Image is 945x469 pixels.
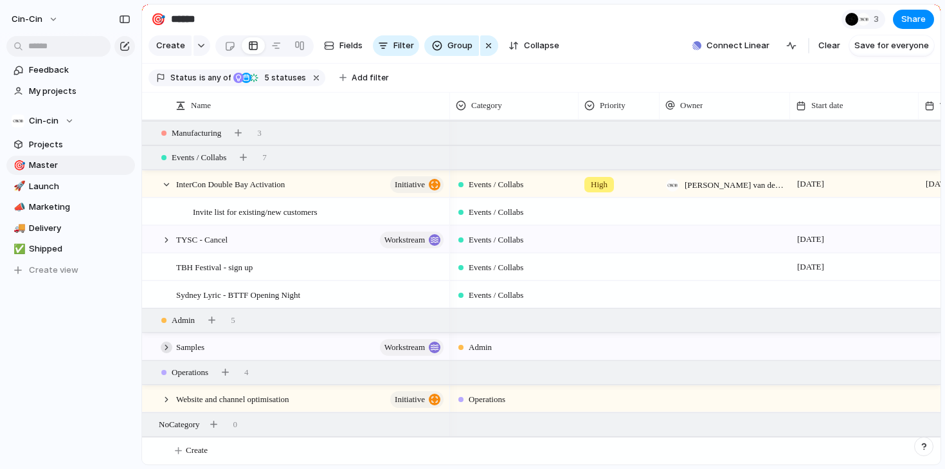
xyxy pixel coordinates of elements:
[231,314,235,327] span: 5
[384,338,425,356] span: workstream
[14,179,22,194] div: 🚀
[380,339,444,356] button: workstream
[172,127,221,140] span: Manufacturing
[191,99,211,112] span: Name
[6,111,135,131] button: Cin-cin
[14,242,22,257] div: ✅
[6,177,135,196] div: 🚀Launch
[12,13,42,26] span: cin-cin
[172,366,208,379] span: Operations
[176,259,253,274] span: TBH Festival - sign up
[12,201,24,214] button: 📣
[395,391,425,409] span: initiative
[591,178,607,191] span: High
[29,85,130,98] span: My projects
[469,393,505,406] span: Operations
[12,222,24,235] button: 🚚
[680,99,703,112] span: Owner
[6,198,135,217] a: 📣Marketing
[172,151,226,164] span: Events / Collabs
[384,231,425,249] span: workstream
[469,178,523,191] span: Events / Collabs
[706,39,770,52] span: Connect Linear
[6,239,135,259] a: ✅Shipped
[151,10,165,28] div: 🎯
[447,39,473,52] span: Group
[262,151,267,164] span: 7
[6,82,135,101] a: My projects
[176,232,228,246] span: TYSC - Cancel
[811,99,843,112] span: Start date
[29,222,130,235] span: Delivery
[600,99,625,112] span: Priority
[170,72,197,84] span: Status
[29,115,59,127] span: Cin-cin
[390,391,444,408] button: initiative
[395,176,425,194] span: initiative
[176,176,285,191] span: InterCon Double Bay Activation
[244,366,249,379] span: 4
[469,341,492,354] span: Admin
[6,9,65,30] button: cin-cin
[390,176,444,193] button: initiative
[469,234,523,246] span: Events / Collabs
[503,35,564,56] button: Collapse
[29,243,130,255] span: Shipped
[874,13,883,26] span: 3
[813,35,845,56] button: Clear
[176,391,289,406] span: Website and channel optimisation
[12,243,24,255] button: ✅
[471,99,502,112] span: Category
[524,39,559,52] span: Collapse
[29,180,130,193] span: Launch
[29,159,130,172] span: Master
[319,35,368,56] button: Fields
[6,60,135,80] a: Feedback
[148,35,192,56] button: Create
[794,232,827,247] span: [DATE]
[339,39,363,52] span: Fields
[193,204,318,219] span: Invite list for existing/new customers
[29,264,78,277] span: Create view
[199,72,206,84] span: is
[148,9,168,30] button: 🎯
[260,73,271,82] span: 5
[14,200,22,215] div: 📣
[6,219,135,238] a: 🚚Delivery
[393,39,414,52] span: Filter
[469,289,523,302] span: Events / Collabs
[818,39,840,52] span: Clear
[794,176,827,192] span: [DATE]
[29,138,130,151] span: Projects
[29,201,130,214] span: Marketing
[794,259,827,275] span: [DATE]
[12,159,24,172] button: 🎯
[159,418,200,431] span: No Category
[197,71,233,85] button: isany of
[373,35,419,56] button: Filter
[893,10,934,29] button: Share
[172,314,195,327] span: Admin
[332,69,397,87] button: Add filter
[687,36,775,55] button: Connect Linear
[901,13,926,26] span: Share
[469,206,523,219] span: Events / Collabs
[6,156,135,175] a: 🎯Master
[14,221,22,235] div: 🚚
[469,261,523,274] span: Events / Collabs
[176,339,204,354] span: Samples
[14,158,22,173] div: 🎯
[232,71,309,85] button: 5 statuses
[685,179,784,192] span: [PERSON_NAME] van den [PERSON_NAME]
[156,39,185,52] span: Create
[849,35,934,56] button: Save for everyone
[352,72,389,84] span: Add filter
[6,261,135,280] button: Create view
[12,180,24,193] button: 🚀
[206,72,231,84] span: any of
[186,444,208,457] span: Create
[260,72,306,84] span: statuses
